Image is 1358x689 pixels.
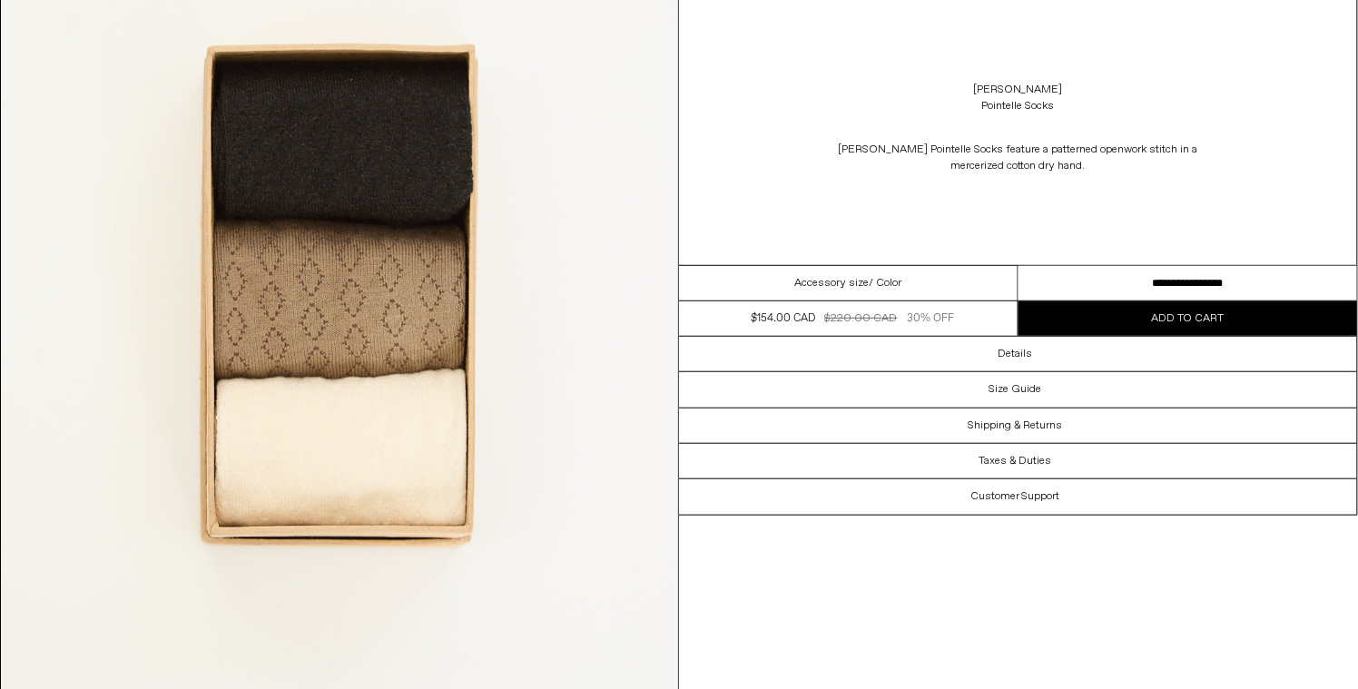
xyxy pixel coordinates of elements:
[825,310,898,327] div: $220.00 CAD
[869,275,901,291] span: / Color
[1151,311,1224,326] span: Add to cart
[982,98,1055,114] div: Pointelle Socks
[989,383,1042,396] h3: Size Guide
[794,275,869,291] span: Accessory size
[751,310,815,327] div: $154.00 CAD
[1018,301,1358,336] button: Add to cart
[973,82,1063,98] a: [PERSON_NAME]
[999,348,1033,360] h3: Details
[968,419,1063,432] h3: Shipping & Returns
[970,490,1060,503] h3: Customer Support
[837,133,1200,183] p: [PERSON_NAME] Pointelle Socks feature a patterned openwork stitch in a mercerized cotton dry hand.
[979,455,1052,468] h3: Taxes & Duties
[907,310,954,327] div: 30% OFF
